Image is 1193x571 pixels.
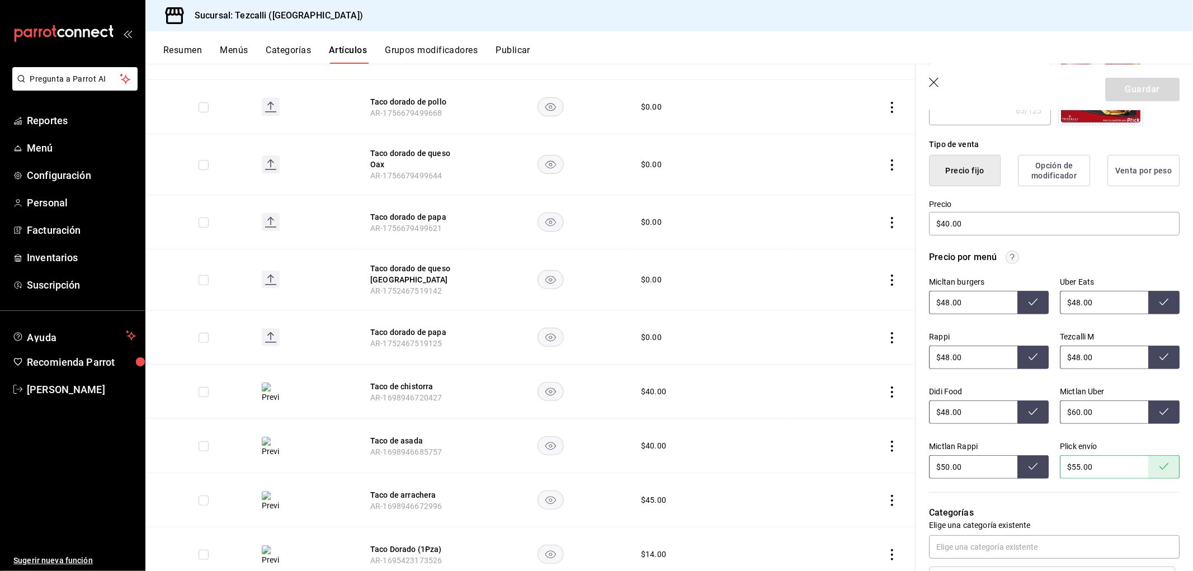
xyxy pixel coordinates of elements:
button: availability-product [537,382,564,401]
button: availability-product [537,213,564,232]
span: AR-1756679499668 [370,108,442,117]
a: Pregunta a Parrot AI [8,81,138,93]
img: Preview [262,545,280,565]
input: Sin ajuste [1060,291,1148,314]
div: $ 0.00 [641,332,662,343]
button: actions [887,386,898,398]
button: edit-product-location [370,263,460,285]
button: actions [887,159,898,171]
input: Sin ajuste [929,455,1017,479]
button: Publicar [496,45,530,64]
span: [PERSON_NAME] [27,382,136,397]
div: Mictlan Rappi [929,442,1049,451]
button: edit-product-location [370,148,460,170]
p: Elige una categoría existente [929,520,1180,531]
span: Reportes [27,113,136,128]
button: edit-product-location [370,435,460,446]
button: Menús [220,45,248,64]
span: AR-1752467519125 [370,339,442,348]
button: availability-product [537,545,564,564]
span: AR-1698946720427 [370,393,442,402]
div: Didi Food [929,387,1049,396]
button: actions [887,275,898,286]
button: Precio fijo [929,155,1001,186]
span: AR-1752467519142 [370,286,442,295]
img: Preview [262,437,280,457]
input: Sin ajuste [1060,400,1148,424]
button: Grupos modificadores [385,45,478,64]
button: actions [887,495,898,506]
span: Sugerir nueva función [13,555,136,567]
div: $ 0.00 [641,274,662,285]
span: Ayuda [27,329,121,342]
div: Mictlan Uber [1060,387,1180,396]
button: Categorías [266,45,312,64]
button: Pregunta a Parrot AI [12,67,138,91]
div: $ 45.00 [641,494,666,506]
div: 65 /125 [1016,105,1042,116]
button: actions [887,332,898,343]
p: Categorías [929,506,1180,520]
input: $0.00 [929,212,1180,235]
button: availability-product [537,270,564,289]
button: Opción de modificador [1018,155,1090,186]
button: edit-product-location [370,96,460,107]
button: edit-product-location [370,211,460,223]
span: Recomienda Parrot [27,355,136,370]
div: Plick envío [1060,442,1180,451]
button: actions [887,102,898,113]
input: Sin ajuste [929,346,1017,369]
button: actions [887,441,898,452]
button: availability-product [537,155,564,174]
button: availability-product [537,328,564,347]
span: Inventarios [27,250,136,265]
span: Facturación [27,223,136,238]
div: $ 14.00 [641,549,666,560]
input: Sin ajuste [1060,346,1148,369]
button: edit-product-location [370,327,460,338]
div: Tezcalli M [1060,332,1180,341]
div: $ 0.00 [641,101,662,112]
button: edit-product-location [370,489,460,501]
input: Sin ajuste [929,291,1017,314]
span: Configuración [27,168,136,183]
span: Personal [27,195,136,210]
button: availability-product [537,97,564,116]
button: Artículos [329,45,367,64]
div: Tipo de venta [929,139,1180,150]
button: edit-product-location [370,381,460,392]
span: AR-1756679499644 [370,171,442,180]
input: Elige una categoría existente [929,535,1180,559]
button: open_drawer_menu [123,29,132,38]
span: Suscripción [27,277,136,292]
span: AR-1698946685757 [370,447,442,456]
div: $ 0.00 [641,159,662,170]
input: Sin ajuste [1060,455,1148,479]
div: $ 40.00 [641,386,666,397]
label: Precio [929,201,1180,209]
div: Micltan burgers [929,277,1049,286]
button: actions [887,549,898,560]
span: Pregunta a Parrot AI [30,73,120,85]
button: availability-product [537,436,564,455]
img: Preview [262,383,280,403]
div: Precio por menú [929,251,997,264]
button: edit-product-location [370,544,460,555]
div: Uber Eats [1060,277,1180,286]
div: Rappi [929,332,1049,341]
input: Sin ajuste [929,400,1017,424]
div: $ 0.00 [641,216,662,228]
span: AR-1698946672996 [370,502,442,511]
img: Preview [262,491,280,511]
span: Menú [27,140,136,155]
div: $ 40.00 [641,440,666,451]
span: AR-1756679499621 [370,224,442,233]
h3: Sucursal: Tezcalli ([GEOGRAPHIC_DATA]) [186,9,363,22]
button: availability-product [537,490,564,509]
button: Resumen [163,45,202,64]
button: actions [887,217,898,228]
div: navigation tabs [163,45,1193,64]
span: AR-1695423173526 [370,556,442,565]
button: Venta por peso [1107,155,1180,186]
